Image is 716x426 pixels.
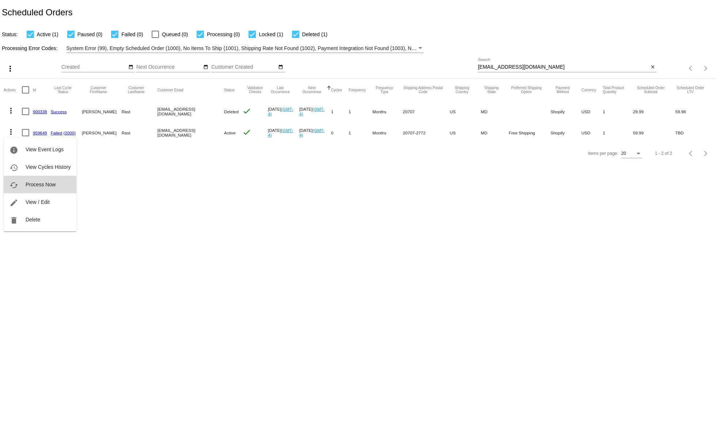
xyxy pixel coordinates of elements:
span: View / Edit [26,199,50,205]
mat-icon: delete [10,216,18,225]
mat-icon: info [10,146,18,155]
span: Process Now [26,182,56,187]
mat-icon: history [10,163,18,172]
span: Delete [26,217,40,222]
span: View Event Logs [26,147,64,152]
mat-icon: edit [10,198,18,207]
span: View Cycles History [26,164,71,170]
mat-icon: cached [10,181,18,190]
